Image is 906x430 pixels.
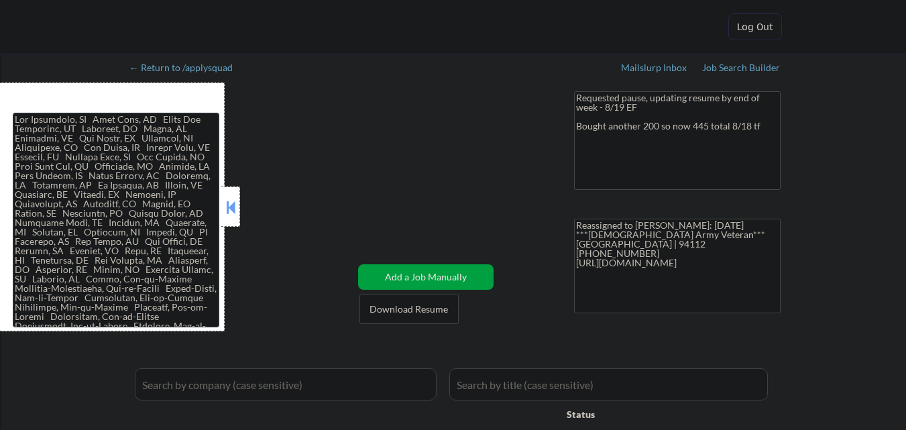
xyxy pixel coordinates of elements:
[135,368,437,400] input: Search by company (case sensitive)
[359,294,459,324] button: Download Resume
[702,63,781,72] div: Job Search Builder
[728,13,782,40] button: Log Out
[702,62,781,76] a: Job Search Builder
[129,63,245,72] div: ← Return to /applysquad
[621,63,688,72] div: Mailslurp Inbox
[621,62,688,76] a: Mailslurp Inbox
[567,402,682,426] div: Status
[358,264,494,290] button: Add a Job Manually
[129,62,245,76] a: ← Return to /applysquad
[449,368,768,400] input: Search by title (case sensitive)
